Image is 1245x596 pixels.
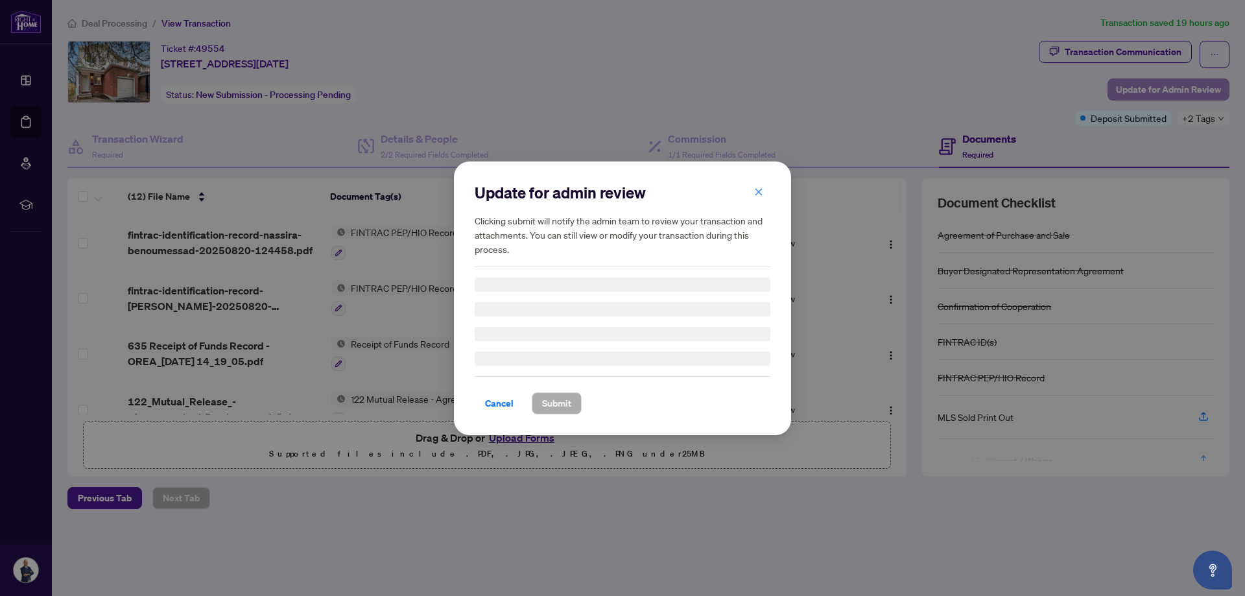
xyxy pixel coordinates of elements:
[475,213,770,256] h5: Clicking submit will notify the admin team to review your transaction and attachments. You can st...
[475,182,770,203] h2: Update for admin review
[485,393,514,414] span: Cancel
[475,392,524,414] button: Cancel
[1193,551,1232,590] button: Open asap
[754,187,763,196] span: close
[532,392,582,414] button: Submit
